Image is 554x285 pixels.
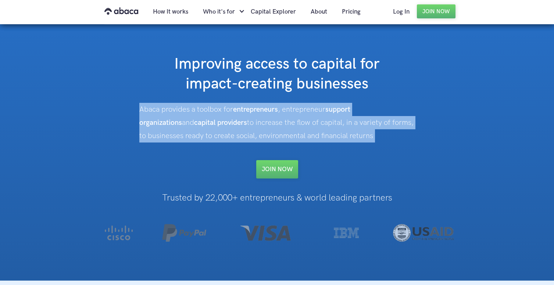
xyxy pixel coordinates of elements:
h1: Trusted by 22,000+ entrepreneurs & world leading partners [83,193,471,203]
div: Abaca provides a toolbox for , entrepreneur and to increase the flow of capital, in a variety of ... [139,103,415,142]
h1: Improving access to capital for impact-creating businesses [130,54,424,94]
a: Join Now [417,4,455,18]
a: Join NOW [256,160,298,178]
strong: entrepreneurs [233,105,278,114]
strong: capital providers [194,118,247,127]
